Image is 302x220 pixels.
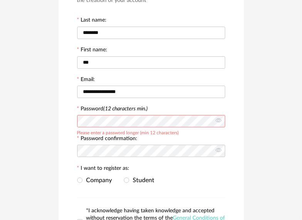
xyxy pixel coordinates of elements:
[77,47,108,54] label: First name:
[129,177,155,183] span: Student
[77,17,107,24] label: Last name:
[81,106,148,112] label: Password
[77,77,95,84] label: Email:
[77,129,179,135] div: Please enter a password longer (min 12 characters)
[77,166,130,173] label: I want to register as:
[83,177,112,183] span: Company
[77,136,138,143] label: Password confirmation:
[104,106,148,112] i: (12 characters min.)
